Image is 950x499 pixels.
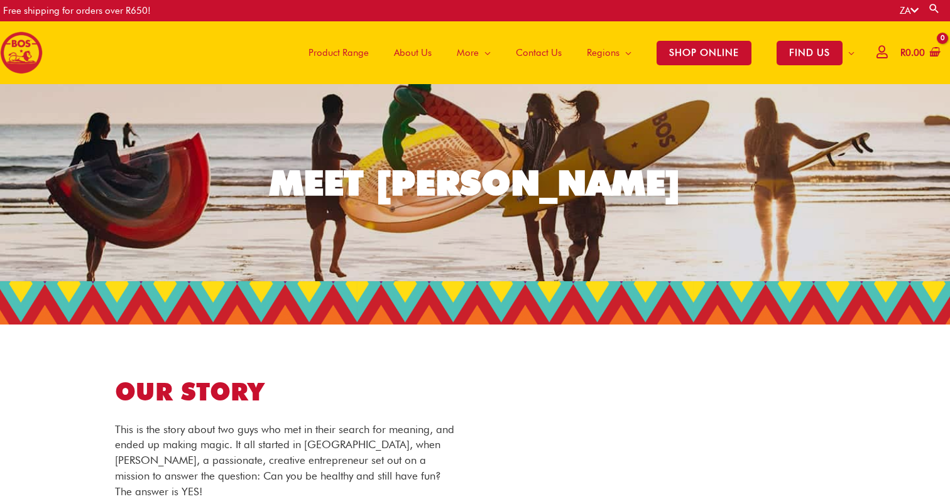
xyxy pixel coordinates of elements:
h1: OUR STORY [115,375,457,409]
div: MEET [PERSON_NAME] [270,166,680,200]
a: ZA [900,5,919,16]
span: R [900,47,905,58]
span: Contact Us [516,34,562,72]
a: More [444,21,503,84]
nav: Site Navigation [287,21,867,84]
bdi: 0.00 [900,47,925,58]
a: SHOP ONLINE [644,21,764,84]
span: More [457,34,479,72]
span: Product Range [308,34,369,72]
a: Product Range [296,21,381,84]
span: Regions [587,34,620,72]
span: FIND US [777,41,843,65]
a: Search button [928,3,941,14]
a: Regions [574,21,644,84]
span: SHOP ONLINE [657,41,751,65]
a: About Us [381,21,444,84]
a: Contact Us [503,21,574,84]
a: View Shopping Cart, empty [898,39,941,67]
span: About Us [394,34,432,72]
